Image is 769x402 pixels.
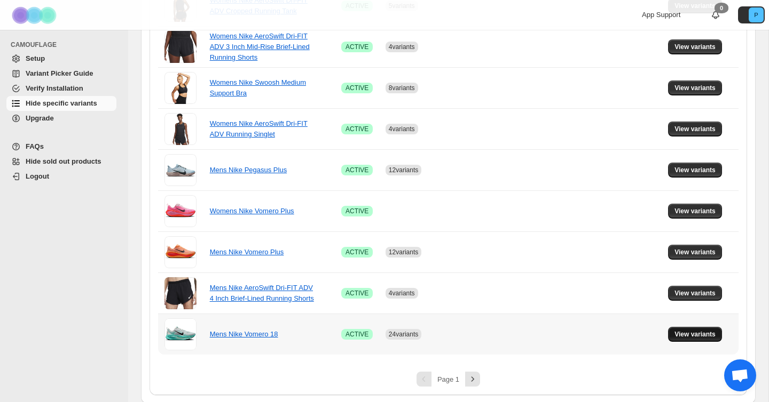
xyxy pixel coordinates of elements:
[164,154,197,186] img: Mens Nike Pegasus Plus
[6,96,116,111] a: Hide specific variants
[210,78,306,97] a: Womens Nike Swoosh Medium Support Bra
[6,139,116,154] a: FAQs
[715,3,728,13] div: 0
[164,31,197,63] img: Womens Nike AeroSwift Dri-FIT ADV 3 Inch Mid-Rise Brief-Lined Running Shorts
[6,51,116,66] a: Setup
[210,166,287,174] a: Mens Nike Pegasus Plus
[724,359,756,391] div: Open chat
[389,43,415,51] span: 4 variants
[389,84,415,92] span: 8 variants
[26,99,97,107] span: Hide specific variants
[164,236,197,268] img: Mens Nike Vomero Plus
[389,166,418,174] span: 12 variants
[26,54,45,62] span: Setup
[346,289,368,298] span: ACTIVE
[668,286,722,301] button: View variants
[346,330,368,339] span: ACTIVE
[26,69,93,77] span: Variant Picker Guide
[346,125,368,133] span: ACTIVE
[674,207,716,215] span: View variants
[6,111,116,126] a: Upgrade
[674,84,716,92] span: View variants
[346,43,368,51] span: ACTIVE
[164,113,197,145] img: Womens Nike AeroSwift Dri-FIT ADV Running Singlet
[164,318,197,350] img: Mens Nike Vomero 18
[26,114,54,122] span: Upgrade
[389,248,418,256] span: 12 variants
[674,125,716,133] span: View variants
[6,169,116,184] a: Logout
[26,172,49,180] span: Logout
[346,207,368,215] span: ACTIVE
[710,10,721,20] a: 0
[668,245,722,260] button: View variants
[346,84,368,92] span: ACTIVE
[437,375,459,383] span: Page 1
[749,7,764,22] span: Avatar with initials P
[210,248,284,256] a: Mens Nike Vomero Plus
[668,81,722,95] button: View variants
[674,289,716,298] span: View variants
[668,163,722,178] button: View variants
[6,66,116,81] a: Variant Picker Guide
[389,290,415,297] span: 4 variants
[346,166,368,174] span: ACTIVE
[210,119,308,138] a: Womens Nike AeroSwift Dri-FIT ADV Running Singlet
[754,12,758,18] text: P
[465,372,480,387] button: Next
[389,331,418,338] span: 24 variants
[668,327,722,342] button: View variants
[346,248,368,256] span: ACTIVE
[668,204,722,219] button: View variants
[210,32,310,61] a: Womens Nike AeroSwift Dri-FIT ADV 3 Inch Mid-Rise Brief-Lined Running Shorts
[210,330,278,338] a: Mens Nike Vomero 18
[668,39,722,54] button: View variants
[210,207,294,215] a: Womens Nike Vomero Plus
[6,81,116,96] a: Verify Installation
[164,72,197,104] img: Womens Nike Swoosh Medium Support Bra
[389,125,415,133] span: 4 variants
[674,43,716,51] span: View variants
[674,166,716,174] span: View variants
[210,284,314,302] a: Mens Nike AeroSwift Dri-FIT ADV 4 Inch Brief-Lined Running Shorts
[738,6,765,23] button: Avatar with initials P
[11,41,121,49] span: CAMOUFLAGE
[674,330,716,339] span: View variants
[158,372,739,387] nav: Pagination
[164,277,197,309] img: Mens Nike AeroSwift Dri-FIT ADV 4 Inch Brief-Lined Running Shorts
[26,84,83,92] span: Verify Installation
[642,11,680,19] span: App Support
[674,248,716,256] span: View variants
[26,142,44,150] span: FAQs
[9,1,62,30] img: Camouflage
[668,122,722,136] button: View variants
[26,157,101,165] span: Hide sold out products
[6,154,116,169] a: Hide sold out products
[164,195,197,227] img: Womens Nike Vomero Plus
